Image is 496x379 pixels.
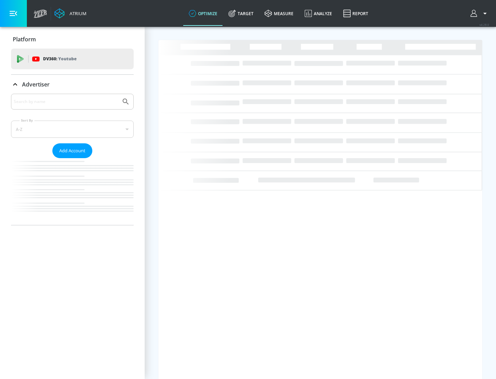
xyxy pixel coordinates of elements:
div: A-Z [11,121,134,138]
a: Analyze [299,1,338,26]
nav: list of Advertiser [11,158,134,225]
div: Advertiser [11,75,134,94]
span: Add Account [59,147,85,155]
p: Advertiser [22,81,50,88]
div: DV360: Youtube [11,49,134,69]
button: Add Account [52,143,92,158]
a: Atrium [54,8,86,19]
span: v 4.28.0 [479,23,489,27]
div: Atrium [67,10,86,17]
a: Report [338,1,374,26]
a: measure [259,1,299,26]
a: optimize [183,1,223,26]
a: Target [223,1,259,26]
p: Youtube [58,55,76,62]
div: Advertiser [11,94,134,225]
input: Search by name [14,97,118,106]
p: DV360: [43,55,76,63]
div: Platform [11,30,134,49]
label: Sort By [20,118,34,123]
p: Platform [13,35,36,43]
